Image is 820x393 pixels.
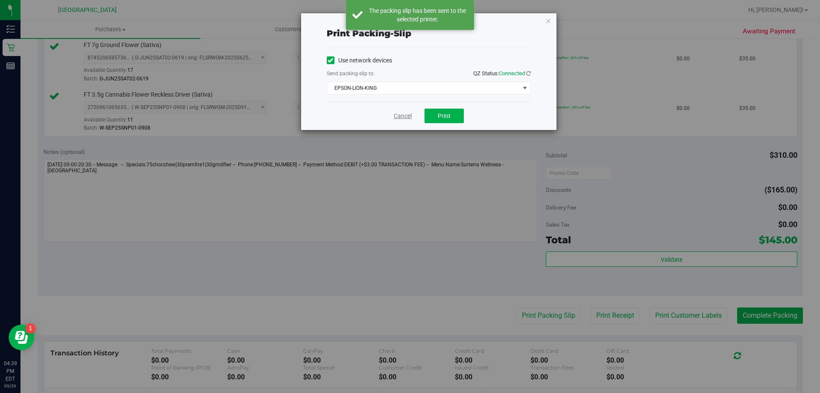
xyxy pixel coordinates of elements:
label: Use network devices [327,56,392,65]
span: Connected [499,70,525,77]
span: select [519,82,530,94]
span: Print packing-slip [327,28,411,38]
label: Send packing-slip to: [327,70,375,77]
span: Print [438,112,451,119]
a: Cancel [394,112,412,121]
div: The packing slip has been sent to the selected printer. [367,6,468,24]
span: EPSON-LION-KING [327,82,520,94]
button: Print [425,109,464,123]
iframe: Resource center unread badge [25,323,35,334]
span: QZ Status: [473,70,531,77]
iframe: Resource center [9,325,34,350]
